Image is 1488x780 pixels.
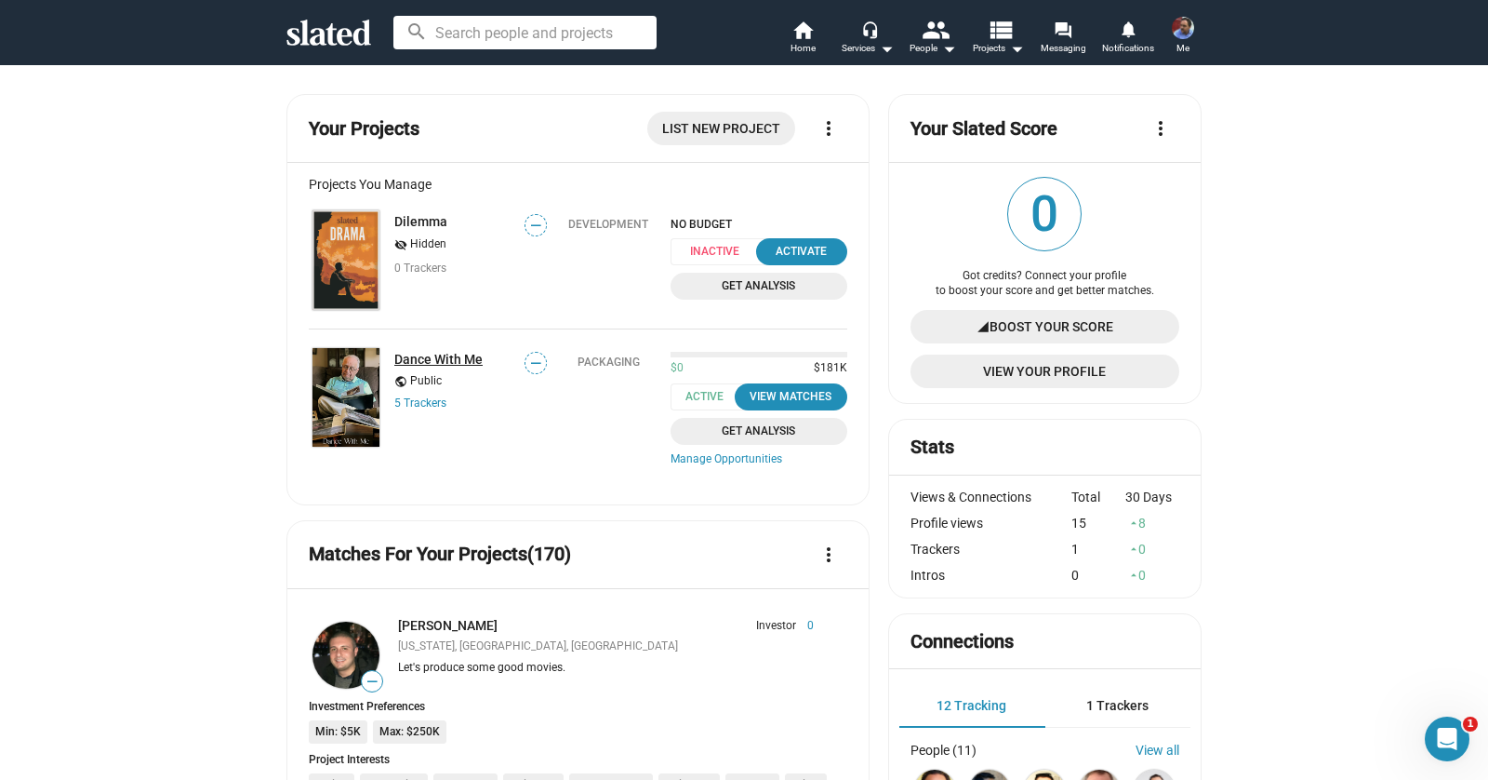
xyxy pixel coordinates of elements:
mat-card-title: Your Slated Score [910,116,1057,141]
mat-card-title: Stats [910,435,954,460]
span: Projects [973,37,1024,60]
div: Got credits? Connect your profile to boost your score and get better matches. [910,269,1179,299]
span: — [362,673,382,691]
div: 0 [1125,568,1179,583]
div: Investment Preferences [309,700,847,713]
mat-icon: headset_mic [861,20,878,37]
span: Hidden [410,237,446,252]
button: Projects [965,19,1030,60]
span: s [441,397,446,410]
div: 30 Days [1125,490,1179,504]
div: Trackers [910,542,1072,557]
input: Search people and projects [393,16,657,49]
div: Total [1071,490,1125,504]
a: View Your Profile [910,355,1179,388]
a: Notifications [1096,19,1161,60]
mat-icon: view_list [987,16,1014,43]
span: Get Analysis [682,276,836,296]
span: View Your Profile [925,355,1164,388]
span: NO BUDGET [671,218,847,231]
button: Activate [756,238,847,265]
button: View Matches [735,383,847,410]
span: 12 Tracking [937,698,1006,713]
mat-icon: arrow_drop_up [1127,517,1140,530]
img: Dance With Me [312,348,379,448]
mat-card-title: Your Projects [309,116,419,141]
div: 15 [1071,516,1125,531]
a: Antonino Iacopino [309,618,383,693]
a: Dilemma [309,207,383,314]
mat-icon: arrow_drop_down [875,37,897,60]
span: $181K [806,361,847,376]
span: — [525,355,546,372]
div: Intros [910,568,1072,583]
div: Project Interests [309,753,847,766]
mat-icon: more_vert [817,544,840,566]
a: Dilemma [394,214,447,229]
mat-card-title: Matches For Your Projects [309,542,571,567]
mat-icon: people [922,16,949,43]
mat-icon: arrow_drop_up [1127,543,1140,556]
span: Get Analysis [682,422,836,441]
mat-icon: notifications [1119,20,1136,37]
div: Let's produce some good movies. [398,661,814,676]
mat-icon: signal_cellular_4_bar [976,310,990,343]
a: Boost Your Score [910,310,1179,343]
span: Me [1176,37,1189,60]
li: Max: $250K [373,720,446,745]
div: 1 [1071,542,1125,557]
div: People [910,37,956,60]
a: Home [770,19,835,60]
span: List New Project [662,112,780,145]
a: [PERSON_NAME] [398,618,498,633]
span: Public [410,374,442,389]
span: Inactive [671,238,770,265]
a: Dance With Me [309,344,383,451]
div: Services [842,37,894,60]
a: Dance With Me [394,352,483,367]
span: Active [671,383,750,410]
span: 0 Trackers [394,262,446,275]
div: People (11) [910,743,976,758]
span: Notifications [1102,37,1154,60]
div: 0 [1125,542,1179,557]
div: Projects You Manage [309,177,847,192]
span: (170) [527,543,571,565]
mat-icon: home [791,19,814,41]
mat-icon: arrow_drop_up [1127,569,1140,582]
div: View Matches [746,387,836,407]
div: 8 [1125,516,1179,531]
a: Get Analysis [671,418,847,445]
span: Investor [756,619,796,634]
a: View all [1136,743,1179,758]
img: Antonino Iacopino [312,622,379,689]
span: 1 [1463,717,1478,732]
img: Dilemma [312,210,379,310]
mat-card-title: Connections [910,629,1014,654]
div: [US_STATE], [GEOGRAPHIC_DATA], [GEOGRAPHIC_DATA] [398,639,814,654]
span: 0 [796,619,814,634]
span: $0 [671,361,684,376]
span: — [525,217,546,235]
button: People [900,19,965,60]
span: Messaging [1041,37,1086,60]
span: 0 [1008,178,1081,250]
button: Robert DiGregorio JrMe [1161,13,1205,61]
span: Home [790,37,816,60]
div: 0 [1071,568,1125,583]
a: List New Project [647,112,795,145]
div: Profile views [910,516,1072,531]
mat-icon: more_vert [817,117,840,140]
span: Boost Your Score [990,310,1113,343]
mat-icon: arrow_drop_down [937,37,960,60]
iframe: Intercom live chat [1425,717,1469,761]
a: Get Analysis [671,273,847,300]
li: Min: $5K [309,720,367,745]
div: Packaging [578,356,640,369]
a: Manage Opportunities [671,452,847,467]
div: Activate [767,242,836,262]
button: Services [835,19,900,60]
a: Messaging [1030,19,1096,60]
span: 1 Trackers [1086,698,1149,713]
img: Robert DiGregorio Jr [1172,17,1194,39]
